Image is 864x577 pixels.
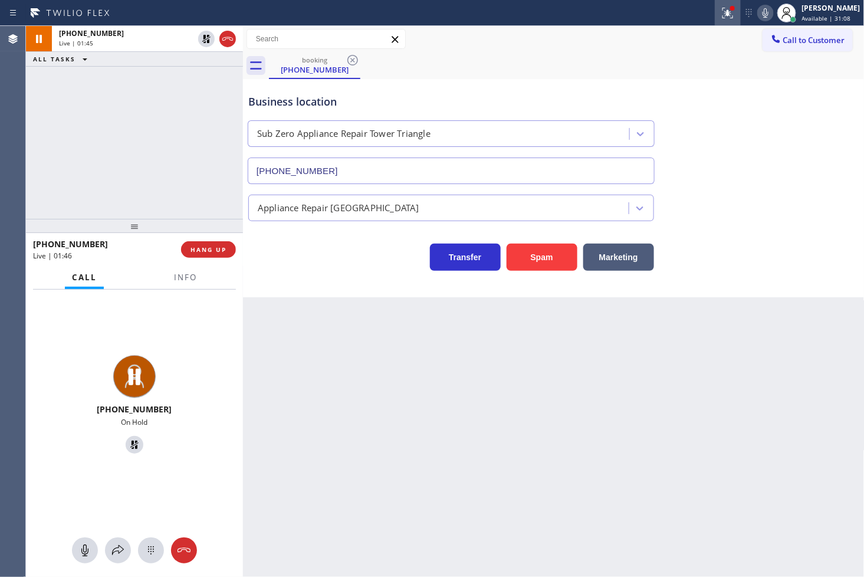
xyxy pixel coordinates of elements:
button: HANG UP [181,241,236,258]
span: [PHONE_NUMBER] [97,404,172,415]
span: [PHONE_NUMBER] [33,238,108,250]
button: Unhold Customer [198,31,215,47]
button: Hang up [171,537,197,563]
div: Business location [248,94,654,110]
button: Mute [757,5,774,21]
span: Available | 31:08 [802,14,851,22]
div: [PERSON_NAME] [802,3,860,13]
button: Transfer [430,244,501,271]
button: Open dialpad [138,537,164,563]
button: Mute [72,537,98,563]
span: [PHONE_NUMBER] [59,28,124,38]
span: ALL TASKS [33,55,75,63]
div: (303) 875-9812 [270,53,359,78]
span: Call to Customer [783,35,845,45]
span: HANG UP [190,245,226,254]
button: Open directory [105,537,131,563]
input: Phone Number [248,158,655,184]
div: Appliance Repair [GEOGRAPHIC_DATA] [258,201,419,215]
span: Live | 01:45 [59,39,93,47]
button: Info [167,266,204,289]
input: Search [247,29,405,48]
div: Sub Zero Appliance Repair Tower Triangle [257,127,431,141]
div: booking [270,55,359,64]
div: [PHONE_NUMBER] [270,64,359,75]
button: Marketing [583,244,654,271]
button: Spam [507,244,577,271]
span: Info [174,272,197,283]
button: Hang up [219,31,236,47]
button: Call to Customer [763,29,853,51]
button: Unhold Customer [126,436,143,454]
button: ALL TASKS [26,52,99,66]
span: Live | 01:46 [33,251,72,261]
span: Call [72,272,97,283]
button: Call [65,266,104,289]
span: On Hold [121,417,148,427]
